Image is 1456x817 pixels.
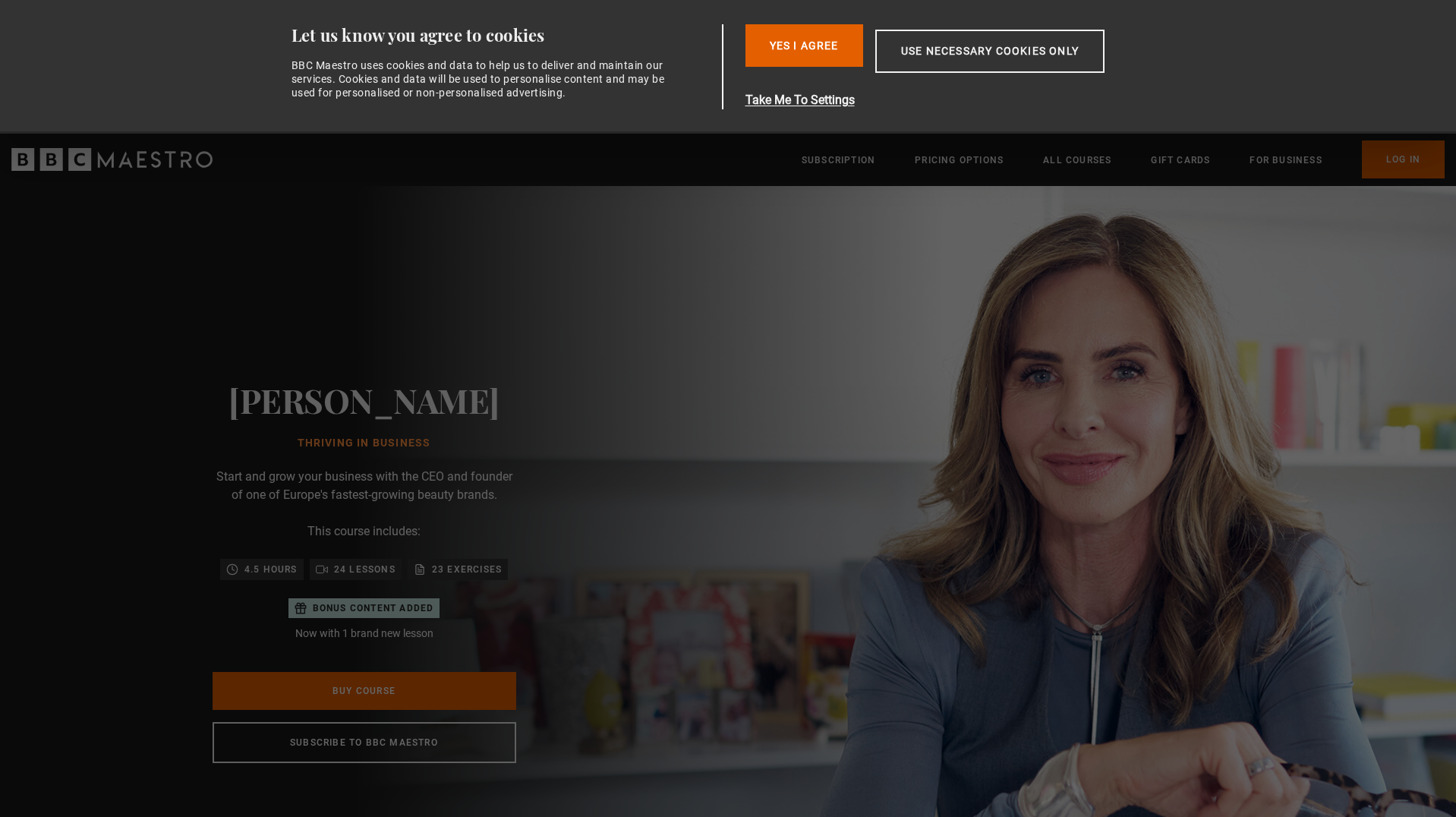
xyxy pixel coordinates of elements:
svg: BBC Maestro [11,148,213,171]
h1: Thriving in Business [228,437,500,450]
p: 23 exercises [432,562,502,577]
a: Subscribe to BBC Maestro [213,722,516,763]
p: Bonus content added [313,601,434,615]
a: Buy Course [213,672,516,710]
a: All Courses [1043,153,1111,168]
p: 4.5 hours [244,562,298,577]
button: Use necessary cookies only [875,30,1105,73]
a: Subscription [802,153,875,168]
a: Log In [1362,140,1445,178]
button: Yes I Agree [745,24,863,67]
nav: Primary [802,140,1445,178]
p: This course includes: [307,522,421,541]
a: Gift Cards [1151,153,1210,168]
p: Now with 1 brand new lesson [288,626,440,642]
p: 24 lessons [334,562,396,577]
a: Pricing Options [915,153,1004,168]
div: BBC Maestro uses cookies and data to help us to deliver and maintain our services. Cookies and da... [292,58,674,100]
a: For business [1250,153,1322,168]
h2: [PERSON_NAME] [228,380,500,419]
p: Start and grow your business with the CEO and founder of one of Europe's fastest-growing beauty b... [213,468,516,504]
button: Take Me To Settings [745,91,1177,109]
div: Let us know you agree to cookies [292,24,717,46]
